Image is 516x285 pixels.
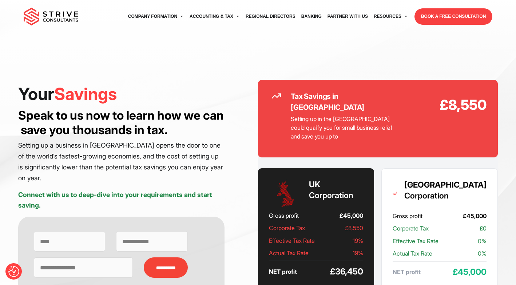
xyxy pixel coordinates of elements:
span: NET profit [393,267,421,277]
strong: £8,550 [400,95,487,115]
h3: Corporation [404,180,487,201]
a: Banking [298,7,325,27]
h1: Your [18,84,225,104]
span: £45,000 [453,267,487,277]
span: Effective Tax Rate [393,236,438,246]
a: BOOK A FREE CONSULTATION [414,8,492,25]
span: 19% [353,248,363,258]
span: £8,550 [345,223,363,233]
span: 19% [353,236,363,246]
h2: Tax Savings in [GEOGRAPHIC_DATA] [291,91,400,113]
strong: [GEOGRAPHIC_DATA] [404,180,487,189]
a: Partner with Us [325,7,371,27]
a: Company Formation [125,7,187,27]
span: Corporate Tax [269,223,305,233]
span: Corporate Tax [393,223,429,233]
span: 0% [478,248,487,258]
span: £45,000 [340,210,363,221]
span: Savings [54,84,117,104]
a: Resources [371,7,411,27]
span: Gross profit [393,211,422,221]
h3: Corporation [309,179,353,201]
strong: Connect with us to deep-dive into your requirements and start saving. [18,191,212,209]
span: Gross profit [269,210,299,221]
img: main-logo.svg [24,8,78,26]
button: Consent Preferences [8,266,19,277]
span: NET profit [269,266,297,277]
span: Actual Tax Rate [393,248,432,258]
a: Accounting & Tax [187,7,243,27]
span: £36,450 [330,266,363,277]
a: Regional Directors [243,7,298,27]
p: Setting up in the [GEOGRAPHIC_DATA] could qualify you for small business relief and save you up to [291,115,400,141]
strong: UK [309,180,320,189]
img: Revisit consent button [8,266,19,277]
p: Setting up a business in [GEOGRAPHIC_DATA] opens the door to one of the world’s fastest-growing e... [18,140,225,184]
h3: Speak to us now to learn how we can save you thousands in tax. [18,108,225,137]
span: £45,000 [463,211,487,221]
span: 0% [478,236,487,246]
span: Actual Tax Rate [269,248,309,258]
span: Effective Tax Rate [269,236,315,246]
span: £0 [480,223,487,233]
